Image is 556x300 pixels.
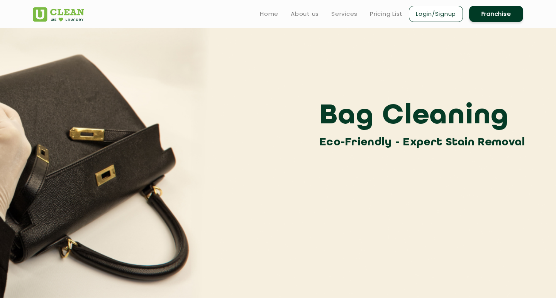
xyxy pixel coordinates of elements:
[319,99,529,134] h3: Bag Cleaning
[291,9,319,19] a: About us
[33,7,84,22] img: UClean Laundry and Dry Cleaning
[370,9,403,19] a: Pricing List
[319,134,529,151] h3: Eco-Friendly - Expert Stain Removal
[331,9,358,19] a: Services
[409,6,463,22] a: Login/Signup
[260,9,278,19] a: Home
[469,6,523,22] a: Franchise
